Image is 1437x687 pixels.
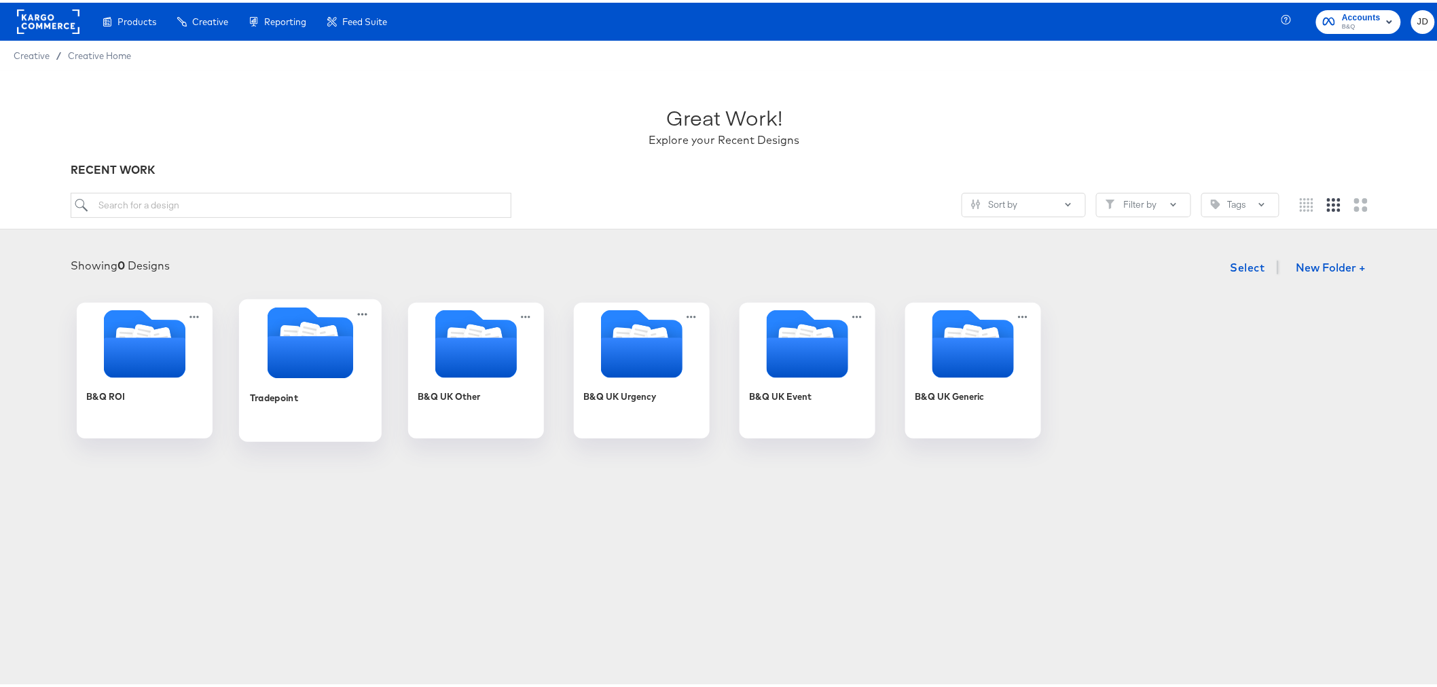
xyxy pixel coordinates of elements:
button: Select [1225,251,1271,278]
input: Search for a design [71,190,511,215]
span: Accounts [1342,8,1381,22]
svg: Folder [574,308,710,375]
div: B&Q ROI [87,388,126,401]
div: Showing Designs [71,255,170,271]
span: Feed Suite [342,14,387,24]
div: B&Q UK Urgency [574,300,710,436]
button: AccountsB&Q [1316,7,1401,31]
svg: Folder [905,308,1041,375]
svg: Large grid [1354,196,1368,209]
svg: Sliders [971,197,981,206]
div: B&Q UK Other [408,300,544,436]
span: Select [1231,255,1265,274]
button: SlidersSort by [962,190,1086,215]
div: Explore your Recent Designs [649,130,800,145]
div: Tradepoint [239,297,382,439]
div: B&Q UK Generic [905,300,1041,436]
svg: Folder [77,308,213,375]
div: B&Q UK Event [750,388,812,401]
svg: Folder [239,304,382,375]
a: Creative Home [68,48,131,58]
svg: Small grid [1300,196,1313,209]
div: Great Work! [666,100,782,130]
svg: Medium grid [1327,196,1341,209]
button: New Folder + [1285,253,1378,279]
div: B&Q UK Generic [915,388,985,401]
svg: Folder [740,308,875,375]
button: FilterFilter by [1096,190,1191,215]
span: Creative [192,14,228,24]
span: / [50,48,68,58]
div: Tradepoint [249,388,297,401]
button: JD [1411,7,1435,31]
button: TagTags [1201,190,1279,215]
span: JD [1417,12,1430,27]
span: Creative [14,48,50,58]
span: Products [117,14,156,24]
svg: Tag [1211,197,1220,206]
div: B&Q ROI [77,300,213,436]
div: B&Q UK Other [418,388,481,401]
span: B&Q [1342,19,1381,30]
div: RECENT WORK [71,160,1377,175]
svg: Folder [408,308,544,375]
strong: 0 [117,256,125,270]
div: B&Q UK Event [740,300,875,436]
div: B&Q UK Urgency [584,388,657,401]
svg: Filter [1106,197,1115,206]
span: Reporting [264,14,306,24]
